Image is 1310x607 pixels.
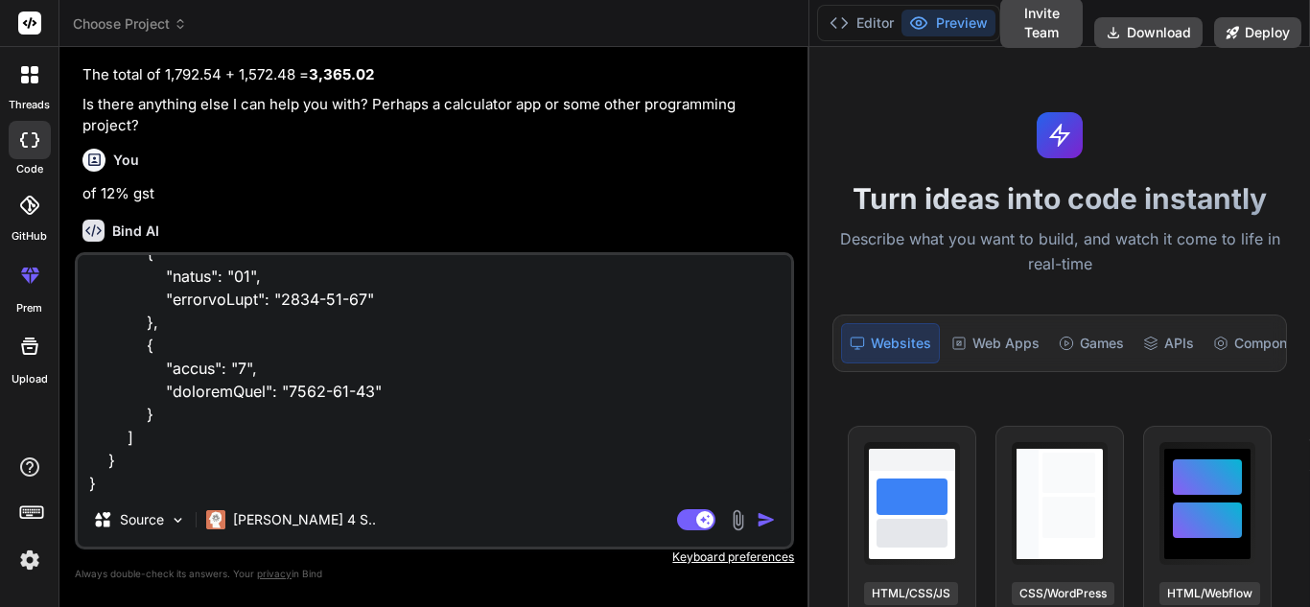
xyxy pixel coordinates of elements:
[309,65,374,83] strong: 3,365.02
[113,151,139,170] h6: You
[841,323,940,363] div: Websites
[13,544,46,576] img: settings
[82,94,790,137] p: Is there anything else I can help you with? Perhaps a calculator app or some other programming pr...
[75,549,794,565] p: Keyboard preferences
[821,227,1298,276] p: Describe what you want to build, and watch it come to life in real-time
[233,510,376,529] p: [PERSON_NAME] 4 S..
[864,582,958,605] div: HTML/CSS/JS
[901,10,995,36] button: Preview
[257,568,292,579] span: privacy
[78,255,791,493] textarea: lore ips dol: { "sitamet": cons, "adip": { "Elitse": [ { "doeiu": "22", "temporiNcid": "3689-02-0...
[112,222,159,241] h6: Bind AI
[12,228,47,245] label: GitHub
[1051,323,1132,363] div: Games
[73,14,187,34] span: Choose Project
[1214,17,1301,48] button: Deploy
[12,371,48,387] label: Upload
[757,510,776,529] img: icon
[822,10,901,36] button: Editor
[82,64,790,86] p: The total of 1,792.54 + 1,572.48 =
[1094,17,1203,48] button: Download
[82,183,790,205] p: of 12% gst
[75,565,794,583] p: Always double-check its answers. Your in Bind
[1135,323,1202,363] div: APIs
[120,510,164,529] p: Source
[727,509,749,531] img: attachment
[16,161,43,177] label: code
[206,510,225,529] img: Claude 4 Sonnet
[1159,582,1260,605] div: HTML/Webflow
[170,512,186,528] img: Pick Models
[16,300,42,316] label: prem
[9,97,50,113] label: threads
[944,323,1047,363] div: Web Apps
[821,181,1298,216] h1: Turn ideas into code instantly
[1012,582,1114,605] div: CSS/WordPress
